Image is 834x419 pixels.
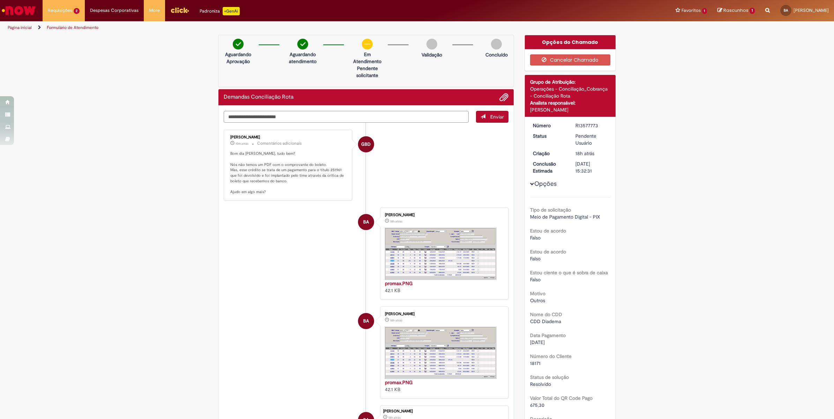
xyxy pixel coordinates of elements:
[723,7,749,14] span: Rascunhos
[363,214,369,230] span: BA
[575,132,608,146] div: Pendente Usuário
[350,65,384,79] p: Pendente solicitante
[530,360,541,366] span: 18171
[221,51,255,65] p: Aguardando Aprovação
[426,39,437,49] img: img-circle-grey.png
[385,280,412,287] a: promax.PNG
[530,290,545,297] b: Motivo
[230,135,347,139] div: [PERSON_NAME]
[750,8,755,14] span: 1
[530,249,566,255] b: Estou de acordo
[530,85,611,99] div: Operações - Conciliação_Cobrança - Conciliação Rota
[530,395,593,401] b: Valor Total do QR Code Pago
[48,7,72,14] span: Requisições
[530,332,566,338] b: Data Pagamento
[361,136,371,153] span: GBD
[530,318,561,325] span: CDD Diadema
[530,402,544,408] span: 675,30
[350,51,384,65] p: Em Atendimento
[149,7,160,14] span: More
[530,276,541,283] span: Falso
[170,5,189,15] img: click_logo_yellow_360x200.png
[702,8,707,14] span: 1
[358,136,374,152] div: Gabriely Barros De Lira
[223,7,240,15] p: +GenAi
[230,151,347,195] p: Bom dia [PERSON_NAME], tudo bem? Nós não temos um PDF com o comprovante do boleto. Mas, esse créd...
[385,379,501,393] div: 42.1 KB
[490,114,504,120] span: Enviar
[233,39,244,49] img: check-circle-green.png
[530,99,611,106] div: Analista responsável:
[383,409,505,413] div: [PERSON_NAME]
[528,150,571,157] dt: Criação
[224,94,293,100] h2: Demandas Conciliação Rota Histórico de tíquete
[530,353,572,359] b: Número do Cliente
[530,54,611,66] button: Cancelar Chamado
[385,280,501,294] div: 42.1 KB
[528,160,571,174] dt: Conclusão Estimada
[530,297,545,304] span: Outros
[297,39,308,49] img: check-circle-green.png
[717,7,755,14] a: Rascunhos
[236,142,248,146] span: 10m atrás
[530,106,611,113] div: [PERSON_NAME]
[528,132,571,139] dt: Status
[363,313,369,329] span: BA
[491,39,502,49] img: img-circle-grey.png
[5,21,551,34] ul: Trilhas de página
[530,256,541,262] span: Falso
[74,8,80,14] span: 2
[485,51,508,58] p: Concluído
[257,140,302,146] small: Comentários adicionais
[358,313,374,329] div: Brenda Komeso Alves
[1,3,37,17] img: ServiceNow
[784,8,788,13] span: BA
[530,228,566,234] b: Estou de acordo
[47,25,98,30] a: Formulário de Atendimento
[530,381,551,387] span: Resolvido
[385,312,501,316] div: [PERSON_NAME]
[499,93,508,102] button: Adicionar anexos
[385,213,501,217] div: [PERSON_NAME]
[575,122,608,129] div: R13577773
[286,51,320,65] p: Aguardando atendimento
[358,214,374,230] div: Brenda Komeso Alves
[422,51,442,58] p: Validação
[530,78,611,85] div: Grupo de Atribuição:
[390,219,402,223] time: 29/09/2025 15:32:22
[575,150,594,157] time: 29/09/2025 15:32:27
[390,318,402,322] time: 29/09/2025 15:32:14
[8,25,32,30] a: Página inicial
[390,219,402,223] span: 18h atrás
[476,111,508,123] button: Enviar
[575,160,608,174] div: [DATE] 15:32:31
[530,311,562,318] b: Nome do CDD
[200,7,240,15] div: Padroniza
[385,379,412,386] a: promax.PNG
[362,39,373,49] img: circle-minus.png
[390,318,402,322] span: 18h atrás
[530,214,600,220] span: Meio de Pagamento Digital - PIX
[530,207,571,213] b: Tipo de solicitação
[530,235,541,241] span: Falso
[575,150,608,157] div: 29/09/2025 15:32:27
[530,374,569,380] b: Status de solução
[794,7,829,13] span: [PERSON_NAME]
[575,150,594,157] span: 18h atrás
[525,35,616,49] div: Opções do Chamado
[530,339,545,345] span: [DATE]
[530,269,608,276] b: Estou ciente o que é sobra de caixa
[90,7,139,14] span: Despesas Corporativas
[224,111,469,123] textarea: Digite sua mensagem aqui...
[682,7,701,14] span: Favoritos
[528,122,571,129] dt: Número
